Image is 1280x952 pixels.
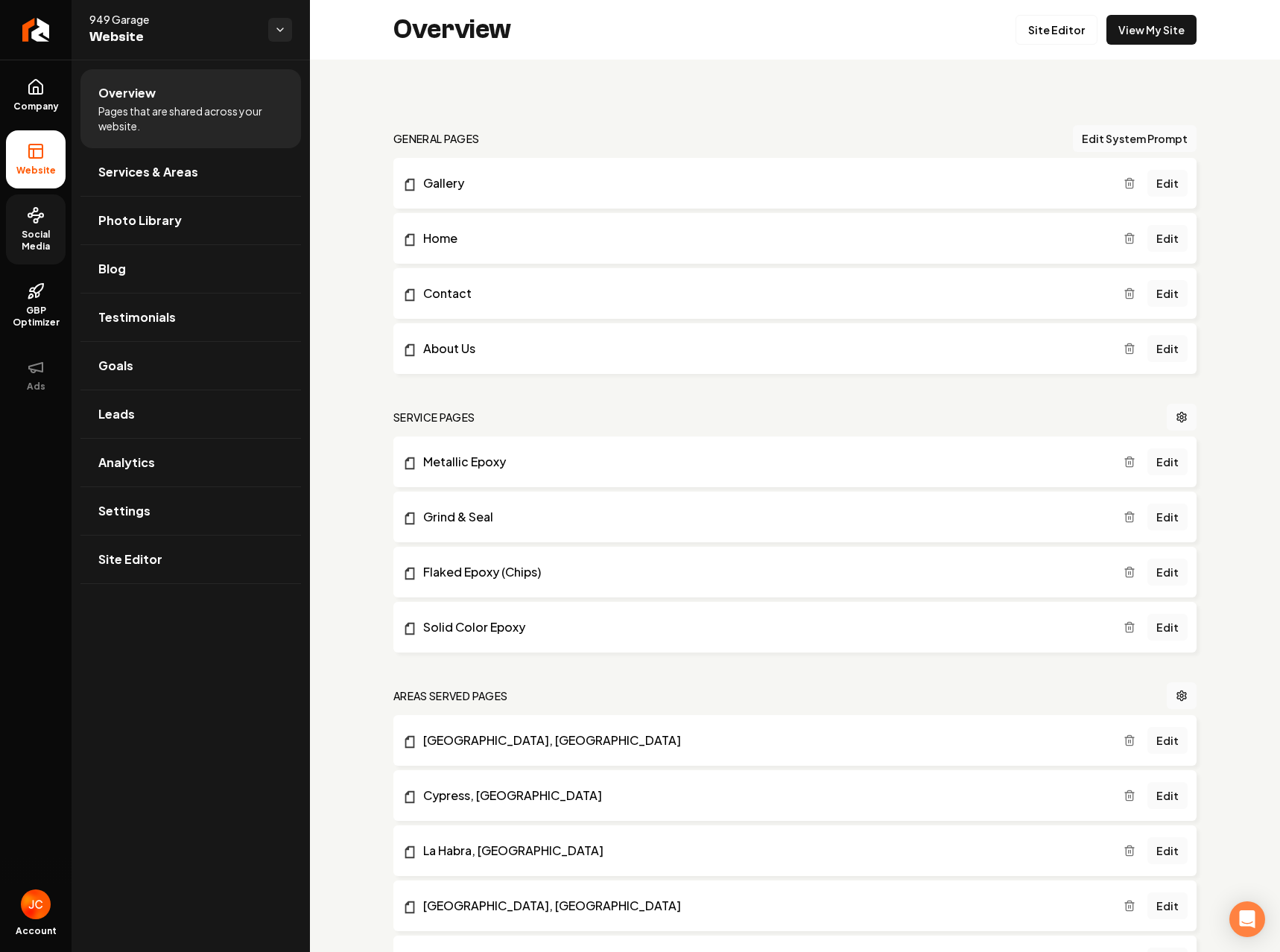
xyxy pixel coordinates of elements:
[21,889,51,919] button: Open user button
[80,197,301,244] a: Photo Library
[402,787,1124,805] a: Cypress, [GEOGRAPHIC_DATA]
[402,453,1124,471] a: Metallic Epoxy
[98,84,156,102] span: Overview
[1147,782,1188,809] a: Edit
[1147,504,1188,530] a: Edit
[10,165,62,177] span: Website
[16,925,57,937] span: Account
[393,410,475,425] h2: Service Pages
[393,15,511,45] h2: Overview
[402,174,1124,192] a: Gallery
[89,12,256,27] span: 949 Garage
[402,340,1124,358] a: About Us
[80,536,301,583] a: Site Editor
[1106,15,1197,45] a: View My Site
[6,270,66,340] a: GBP Optimizer
[98,163,198,181] span: Services & Areas
[1147,837,1188,864] a: Edit
[6,194,66,264] a: Social Media
[22,18,50,42] img: Rebolt Logo
[80,293,301,341] a: Testimonials
[393,688,507,703] h2: Areas Served Pages
[98,212,182,229] span: Photo Library
[98,550,162,568] span: Site Editor
[80,342,301,390] a: Goals
[21,381,51,393] span: Ads
[1147,280,1188,307] a: Edit
[98,502,151,520] span: Settings
[6,66,66,124] a: Company
[1147,335,1188,362] a: Edit
[89,27,256,48] span: Website
[98,357,133,375] span: Goals
[402,732,1124,749] a: [GEOGRAPHIC_DATA], [GEOGRAPHIC_DATA]
[393,131,480,146] h2: general pages
[80,439,301,486] a: Analytics
[1147,727,1188,754] a: Edit
[6,305,66,329] span: GBP Optimizer
[1147,225,1188,252] a: Edit
[1016,15,1097,45] a: Site Editor
[21,889,51,919] img: Josh Canales
[402,842,1124,860] a: La Habra, [GEOGRAPHIC_DATA]
[1147,448,1188,475] a: Edit
[80,487,301,535] a: Settings
[1147,614,1188,641] a: Edit
[80,245,301,293] a: Blog
[1147,892,1188,919] a: Edit
[98,308,176,326] span: Testimonials
[402,285,1124,302] a: Contact
[6,229,66,253] span: Social Media
[402,508,1124,526] a: Grind & Seal
[402,897,1124,915] a: [GEOGRAPHIC_DATA], [GEOGRAPHIC_DATA]
[1073,125,1197,152] button: Edit System Prompt
[402,229,1124,247] a: Home
[80,148,301,196] a: Services & Areas
[80,390,301,438] a: Leads
[98,260,126,278] span: Blog
[402,563,1124,581] a: Flaked Epoxy (Chips)
[98,454,155,472] span: Analytics
[7,101,65,112] span: Company
[402,618,1124,636] a: Solid Color Epoxy
[98,405,135,423] span: Leads
[1147,559,1188,586] a: Edit
[1147,170,1188,197] a: Edit
[1229,901,1265,937] div: Open Intercom Messenger
[98,104,283,133] span: Pages that are shared across your website.
[6,346,66,404] button: Ads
